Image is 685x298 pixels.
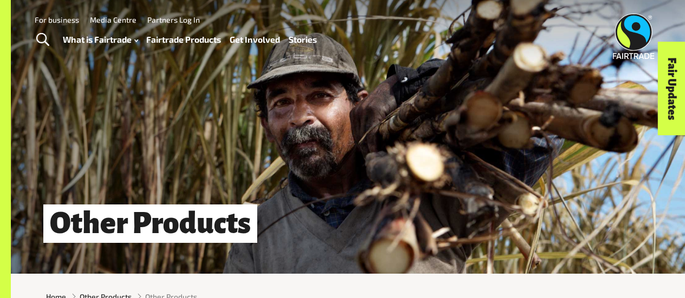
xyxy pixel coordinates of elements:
[35,15,79,24] a: For business
[613,14,655,59] img: Fairtrade Australia New Zealand logo
[230,32,280,47] a: Get Involved
[90,15,136,24] a: Media Centre
[29,27,56,54] a: Toggle Search
[146,32,221,47] a: Fairtrade Products
[289,32,317,47] a: Stories
[63,32,138,47] a: What is Fairtrade
[43,204,257,243] h1: Other Products
[147,15,200,24] a: Partners Log In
